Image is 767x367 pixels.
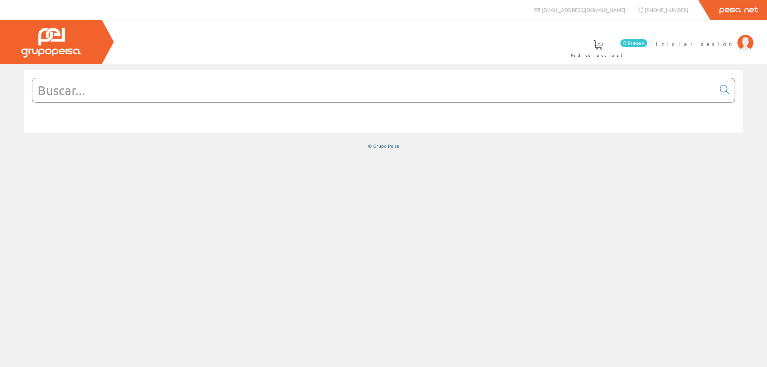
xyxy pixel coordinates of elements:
[542,6,625,13] span: [EMAIL_ADDRESS][DOMAIN_NAME]
[24,143,743,149] div: © Grupo Peisa
[656,40,733,48] span: Iniciar sesión
[32,78,715,102] input: Buscar...
[21,28,81,58] img: Grupo Peisa
[656,33,753,41] a: Iniciar sesión
[620,39,647,47] span: 0 línea/s
[571,51,625,59] span: Pedido actual
[645,6,688,13] span: [PHONE_NUMBER]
